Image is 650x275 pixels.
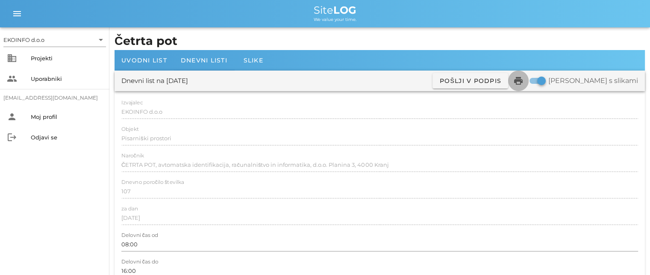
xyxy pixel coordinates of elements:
[3,33,106,47] div: EKOINFO d.o.o
[121,153,144,159] label: Naročnik
[244,56,263,64] span: Slike
[96,35,106,45] i: arrow_drop_down
[12,9,22,19] i: menu
[121,126,139,133] label: Objekt
[439,77,501,85] span: Pošlji v podpis
[607,234,650,275] div: Pripomoček za klepet
[333,4,356,16] b: LOG
[314,17,356,22] span: We value your time.
[7,132,17,142] i: logout
[314,4,356,16] span: Site
[548,77,638,85] label: [PERSON_NAME] s slikami
[7,74,17,84] i: people
[31,55,103,62] div: Projekti
[121,232,158,239] label: Delovni čas od
[31,75,103,82] div: Uporabniki
[121,259,158,265] label: Delovni čas do
[121,100,143,106] label: Izvajalec
[607,234,650,275] iframe: Chat Widget
[432,73,508,89] button: Pošlji v podpis
[31,134,103,141] div: Odjavi se
[121,56,167,64] span: Uvodni list
[31,113,103,120] div: Moj profil
[7,53,17,63] i: business
[121,179,184,186] label: Dnevno poročilo številka
[115,33,645,50] h1: Četrta pot
[121,206,138,212] label: za dan
[181,56,227,64] span: Dnevni listi
[121,76,188,86] div: Dnevni list na [DATE]
[7,112,17,122] i: person
[513,76,524,86] i: print
[3,36,44,44] div: EKOINFO d.o.o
